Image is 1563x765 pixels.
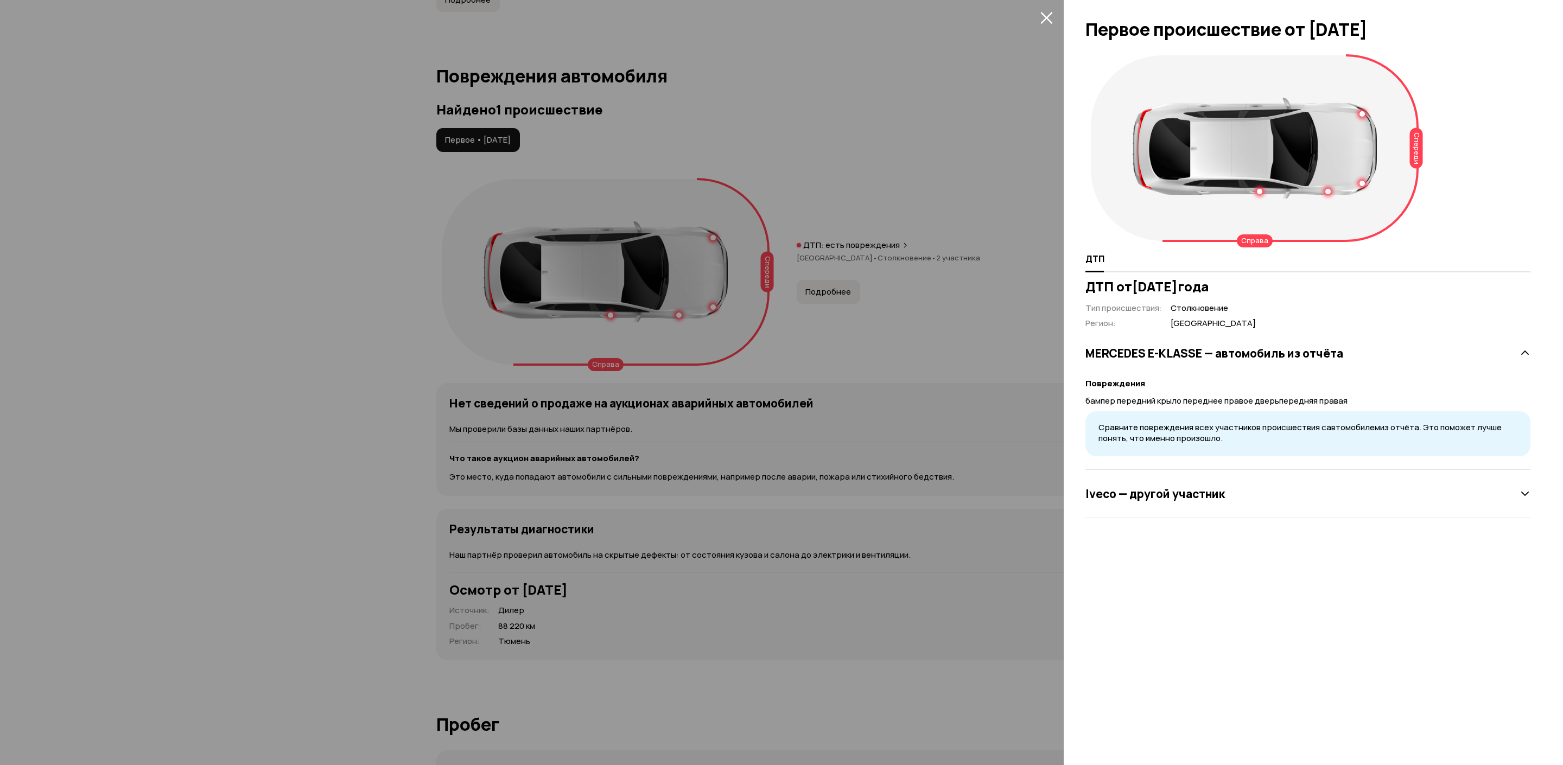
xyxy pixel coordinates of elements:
strong: Повреждения [1085,378,1145,389]
h3: ДТП от [DATE] года [1085,279,1530,294]
span: Тип происшествия : [1085,302,1162,314]
span: [GEOGRAPHIC_DATA] [1171,318,1256,329]
p: бампер передний крыло переднее правое дверьпередняя правая [1085,395,1530,407]
span: ДТП [1085,253,1104,264]
div: Спереди [1410,128,1423,169]
span: Регион : [1085,317,1116,329]
button: закрыть [1038,9,1055,26]
span: Столкновение [1171,303,1256,314]
span: Сравните повреждения всех участников происшествия с автомобилем из отчёта. Это поможет лучше поня... [1098,422,1502,444]
h3: MERCEDES E-KLASSE — автомобиль из отчёта [1085,346,1343,360]
div: Справа [1237,234,1273,247]
h3: Iveco — другой участник [1085,487,1225,501]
